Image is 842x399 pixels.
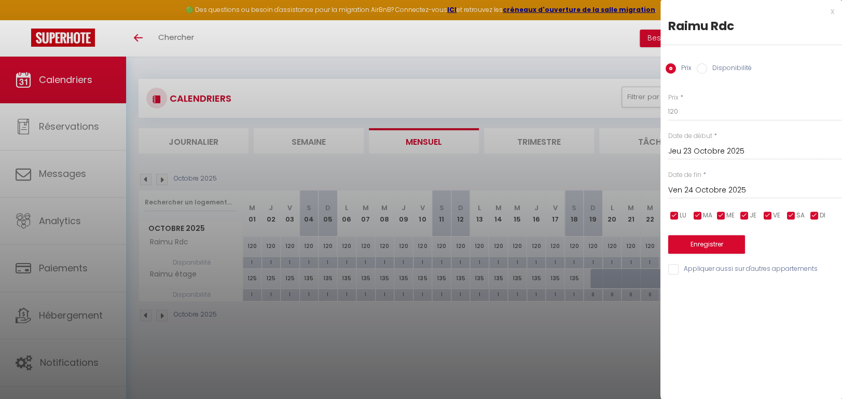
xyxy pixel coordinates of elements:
[726,211,735,221] span: ME
[660,5,834,18] div: x
[668,93,679,103] label: Prix
[668,170,701,180] label: Date de fin
[750,211,756,221] span: JE
[668,18,834,34] div: Raimu Rdc
[680,211,686,221] span: LU
[8,4,39,35] button: Ouvrir le widget de chat LiveChat
[668,131,712,141] label: Date de début
[796,211,805,221] span: SA
[676,63,692,75] label: Prix
[703,211,712,221] span: MA
[707,63,752,75] label: Disponibilité
[820,211,825,221] span: DI
[668,235,745,254] button: Enregistrer
[798,352,834,391] iframe: Chat
[773,211,780,221] span: VE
